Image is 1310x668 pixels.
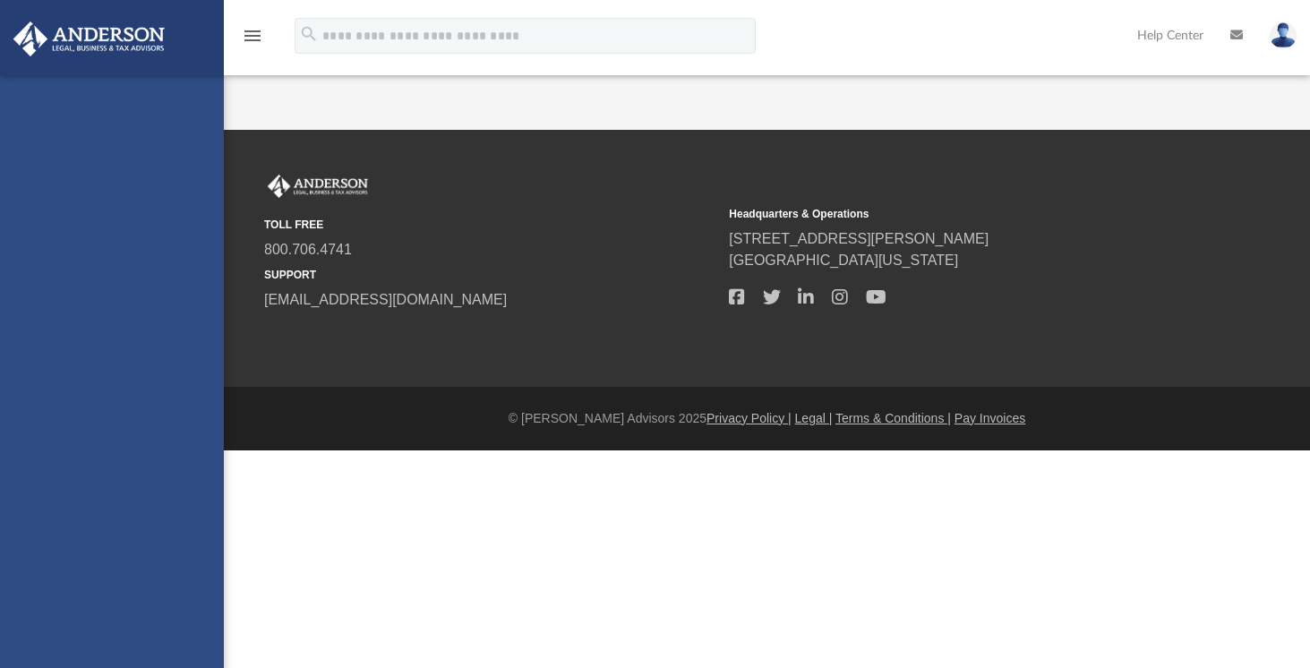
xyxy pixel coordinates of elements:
div: © [PERSON_NAME] Advisors 2025 [224,409,1310,428]
img: Anderson Advisors Platinum Portal [8,21,170,56]
small: SUPPORT [264,267,716,283]
small: Headquarters & Operations [729,206,1181,222]
a: Legal | [795,411,833,425]
a: Pay Invoices [955,411,1025,425]
a: 800.706.4741 [264,242,352,257]
a: [EMAIL_ADDRESS][DOMAIN_NAME] [264,292,507,307]
i: menu [242,25,263,47]
i: search [299,24,319,44]
small: TOLL FREE [264,217,716,233]
a: [STREET_ADDRESS][PERSON_NAME] [729,231,989,246]
a: Terms & Conditions | [835,411,951,425]
a: menu [242,34,263,47]
a: [GEOGRAPHIC_DATA][US_STATE] [729,253,958,268]
a: Privacy Policy | [706,411,792,425]
img: Anderson Advisors Platinum Portal [264,175,372,198]
img: User Pic [1270,22,1297,48]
